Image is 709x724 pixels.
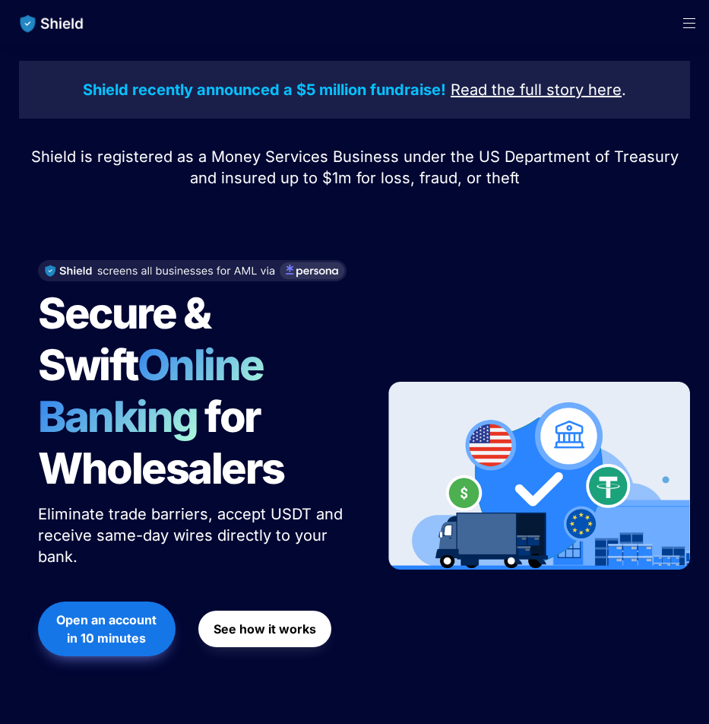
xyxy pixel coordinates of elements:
span: Eliminate trade barriers, accept USDT and receive same-day wires directly to your bank. [38,505,347,566]
strong: See how it works [214,621,316,637]
span: Secure & Swift [38,287,217,391]
a: Read the full story [451,83,584,98]
u: here [588,81,622,99]
span: Shield is registered as a Money Services Business under the US Department of Treasury and insured... [31,148,683,187]
span: Online Banking [38,339,279,443]
u: Read the full story [451,81,584,99]
button: See how it works [198,611,331,647]
strong: Shield recently announced a $5 million fundraise! [83,81,446,99]
img: website logo [13,8,91,40]
span: for Wholesalers [38,391,284,494]
button: Open an account in 10 minutes [38,602,176,656]
a: See how it works [198,603,331,655]
a: Open an account in 10 minutes [38,594,176,664]
strong: Open an account in 10 minutes [56,612,160,646]
a: here [588,83,622,98]
span: . [622,81,626,99]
